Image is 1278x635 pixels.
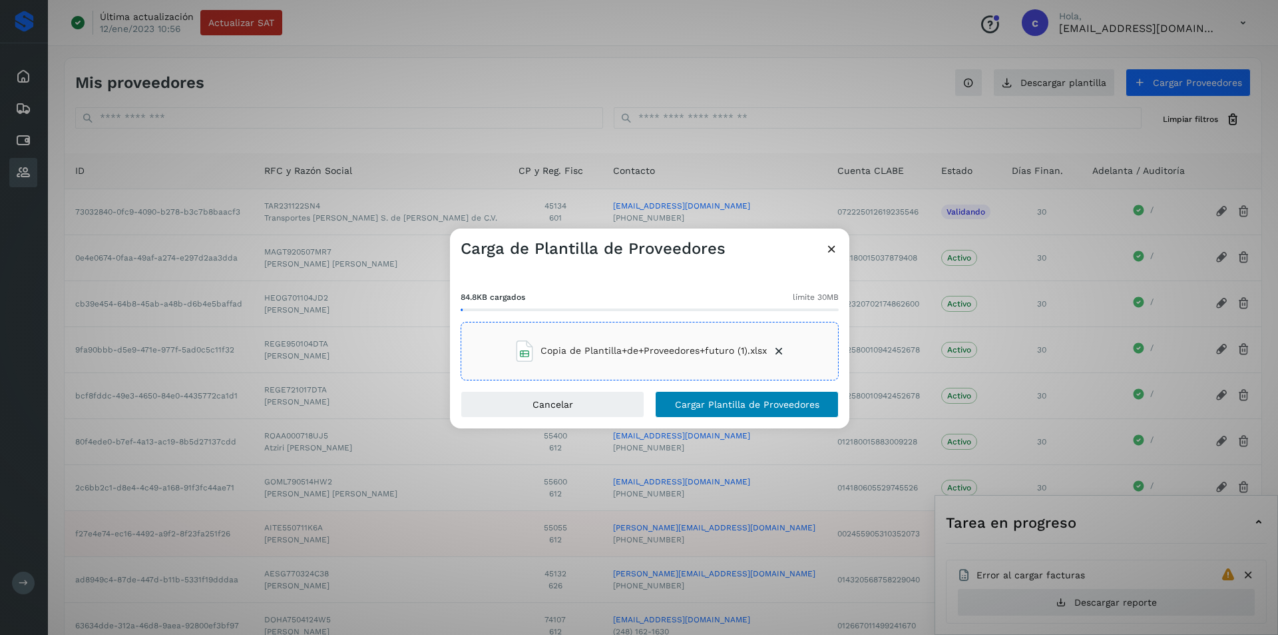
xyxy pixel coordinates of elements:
button: Cancelar [461,391,644,418]
span: Cancelar [532,400,573,409]
button: Cargar Plantilla de Proveedores [655,391,839,418]
span: 84.8KB cargados [461,291,525,303]
span: Cargar Plantilla de Proveedores [675,400,819,409]
h3: Carga de Plantilla de Proveedores [461,239,726,259]
span: Copia de Plantilla+de+Proveedores+futuro (1).xlsx [540,344,767,358]
span: límite 30MB [793,291,839,303]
